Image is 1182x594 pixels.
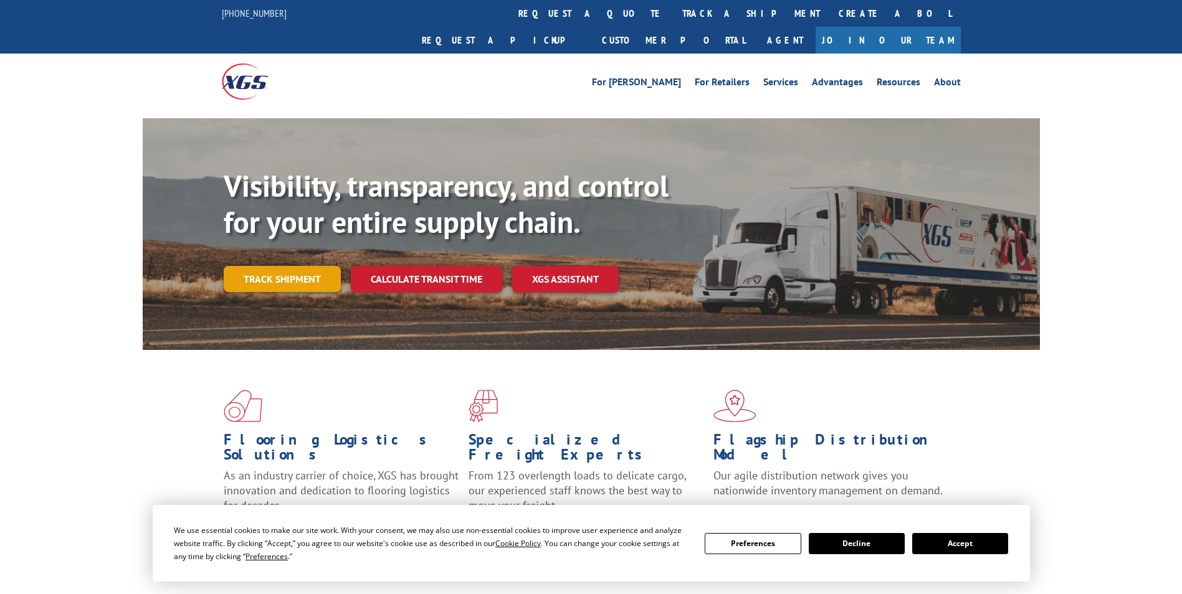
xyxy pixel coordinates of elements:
h1: Flooring Logistics Solutions [224,432,459,468]
h1: Flagship Distribution Model [713,432,949,468]
p: From 123 overlength loads to delicate cargo, our experienced staff knows the best way to move you... [469,468,704,524]
a: Request a pickup [412,27,593,54]
div: We use essential cookies to make our site work. With your consent, we may also use non-essential ... [174,524,690,563]
a: For Retailers [695,77,750,91]
button: Accept [912,533,1008,554]
a: Customer Portal [593,27,755,54]
img: xgs-icon-flagship-distribution-model-red [713,390,756,422]
span: Preferences [245,551,288,562]
a: Join Our Team [816,27,961,54]
img: xgs-icon-focused-on-flooring-red [469,390,498,422]
div: Cookie Consent Prompt [153,505,1030,582]
img: xgs-icon-total-supply-chain-intelligence-red [224,390,262,422]
a: About [934,77,961,91]
span: Cookie Policy [495,538,541,549]
h1: Specialized Freight Experts [469,432,704,468]
a: For [PERSON_NAME] [592,77,681,91]
a: Services [763,77,798,91]
a: Resources [877,77,920,91]
b: Visibility, transparency, and control for your entire supply chain. [224,166,669,241]
a: XGS ASSISTANT [512,266,619,293]
button: Decline [809,533,905,554]
span: As an industry carrier of choice, XGS has brought innovation and dedication to flooring logistics... [224,468,459,512]
span: Our agile distribution network gives you nationwide inventory management on demand. [713,468,943,497]
a: Advantages [812,77,863,91]
button: Preferences [705,533,801,554]
a: Agent [755,27,816,54]
a: [PHONE_NUMBER] [222,7,287,19]
a: Calculate transit time [351,266,502,293]
a: Track shipment [224,266,341,292]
